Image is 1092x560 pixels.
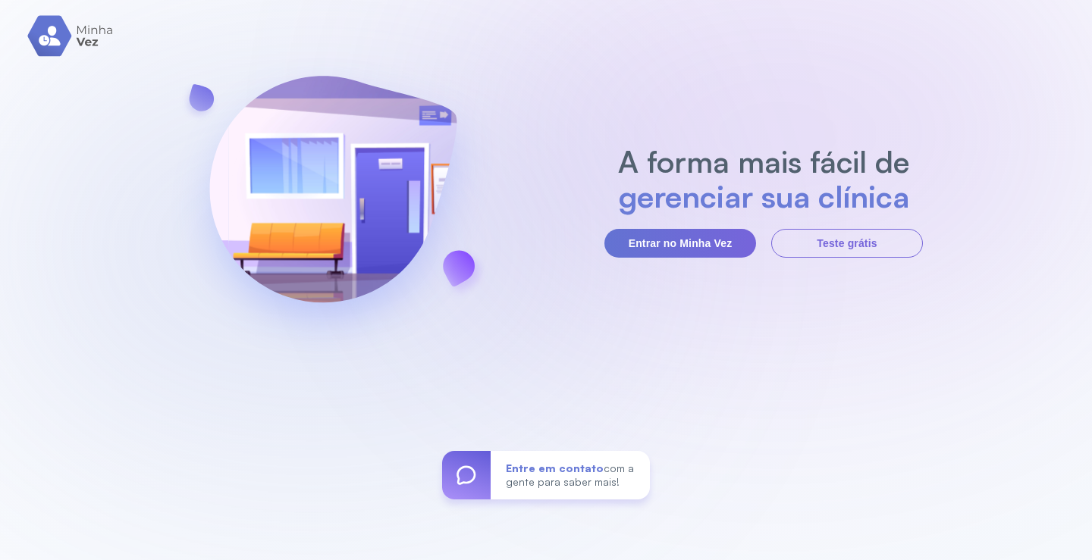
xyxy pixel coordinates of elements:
[610,179,918,214] h2: gerenciar sua clínica
[604,229,756,258] button: Entrar no Minha Vez
[169,36,497,365] img: banner-login.svg
[771,229,923,258] button: Teste grátis
[491,451,650,499] div: com a gente para saber mais!
[610,144,918,179] h2: A forma mais fácil de
[506,461,604,474] span: Entre em contato
[27,15,115,57] img: logo.svg
[442,451,650,499] a: Entre em contatocom a gente para saber mais!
